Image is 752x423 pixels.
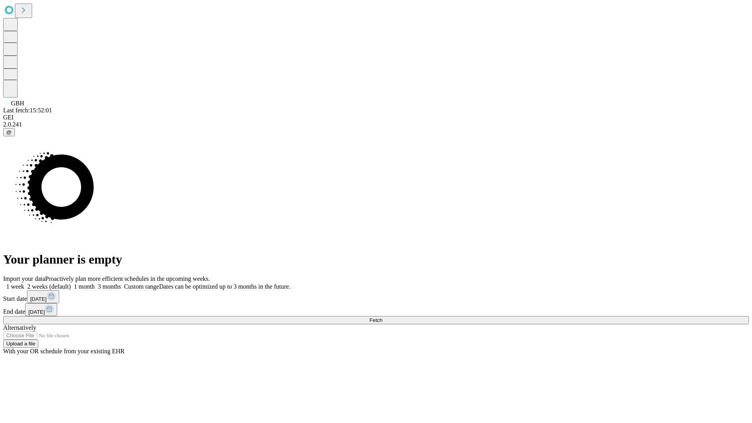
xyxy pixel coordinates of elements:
[6,129,12,135] span: @
[27,290,59,303] button: [DATE]
[11,100,24,107] span: GBH
[74,283,95,290] span: 1 month
[28,309,45,315] span: [DATE]
[3,252,749,267] h1: Your planner is empty
[3,275,45,282] span: Import your data
[124,283,159,290] span: Custom range
[45,275,210,282] span: Proactively plan more efficient schedules in the upcoming weeks.
[3,348,125,354] span: With your OR schedule from your existing EHR
[3,114,749,121] div: GEI
[3,290,749,303] div: Start date
[3,324,36,331] span: Alternatively
[3,340,38,348] button: Upload a file
[30,296,47,302] span: [DATE]
[3,121,749,128] div: 2.0.241
[3,316,749,324] button: Fetch
[3,128,15,136] button: @
[3,303,749,316] div: End date
[6,283,24,290] span: 1 week
[159,283,290,290] span: Dates can be optimized up to 3 months in the future.
[3,107,52,114] span: Last fetch: 15:52:01
[98,283,121,290] span: 3 months
[369,317,382,323] span: Fetch
[27,283,71,290] span: 2 weeks (default)
[25,303,57,316] button: [DATE]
